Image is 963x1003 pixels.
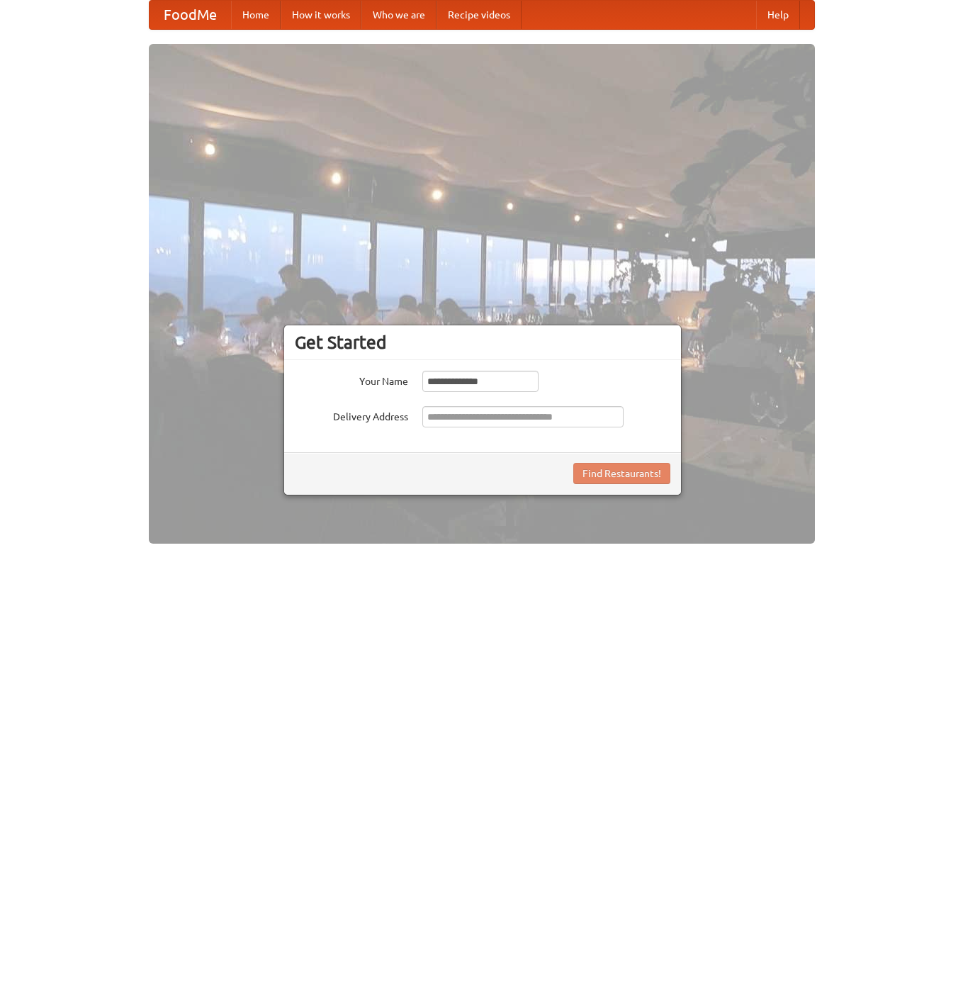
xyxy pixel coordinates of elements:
[295,406,408,424] label: Delivery Address
[756,1,800,29] a: Help
[573,463,670,484] button: Find Restaurants!
[295,332,670,353] h3: Get Started
[361,1,437,29] a: Who we are
[231,1,281,29] a: Home
[281,1,361,29] a: How it works
[295,371,408,388] label: Your Name
[150,1,231,29] a: FoodMe
[437,1,522,29] a: Recipe videos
